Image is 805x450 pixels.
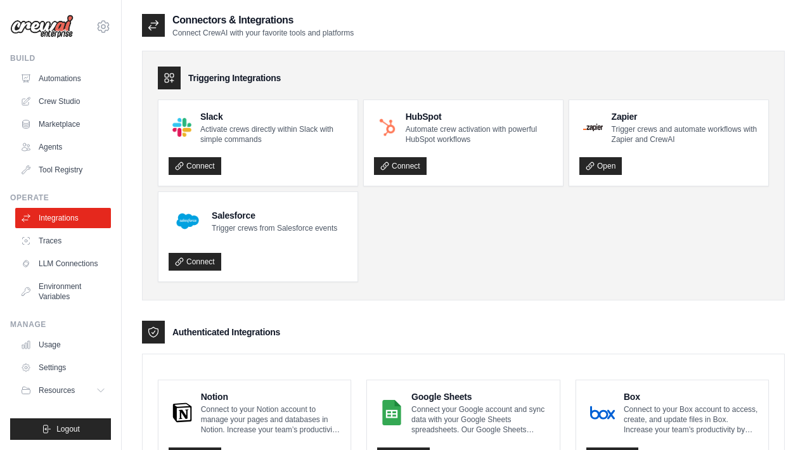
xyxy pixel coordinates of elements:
[172,28,354,38] p: Connect CrewAI with your favorite tools and platforms
[10,418,111,440] button: Logout
[56,424,80,434] span: Logout
[15,208,111,228] a: Integrations
[411,390,550,403] h4: Google Sheets
[378,118,397,137] img: HubSpot Logo
[406,124,553,145] p: Automate crew activation with powerful HubSpot workflows
[10,53,111,63] div: Build
[381,400,402,425] img: Google Sheets Logo
[583,124,603,131] img: Zapier Logo
[212,223,337,233] p: Trigger crews from Salesforce events
[624,404,758,435] p: Connect to your Box account to access, create, and update files in Box. Increase your team’s prod...
[172,118,191,137] img: Slack Logo
[612,110,758,123] h4: Zapier
[10,319,111,330] div: Manage
[169,157,221,175] a: Connect
[15,91,111,112] a: Crew Studio
[612,124,758,145] p: Trigger crews and automate workflows with Zapier and CrewAI
[201,404,341,435] p: Connect to your Notion account to manage your pages and databases in Notion. Increase your team’s...
[15,254,111,274] a: LLM Connections
[15,380,111,401] button: Resources
[39,385,75,395] span: Resources
[201,390,341,403] h4: Notion
[406,110,553,123] h4: HubSpot
[15,68,111,89] a: Automations
[15,114,111,134] a: Marketplace
[172,326,280,338] h3: Authenticated Integrations
[172,13,354,28] h2: Connectors & Integrations
[172,206,203,236] img: Salesforce Logo
[579,157,622,175] a: Open
[172,400,192,425] img: Notion Logo
[374,157,427,175] a: Connect
[590,400,615,425] img: Box Logo
[10,15,74,39] img: Logo
[15,357,111,378] a: Settings
[15,137,111,157] a: Agents
[169,253,221,271] a: Connect
[212,209,337,222] h4: Salesforce
[200,124,347,145] p: Activate crews directly within Slack with simple commands
[200,110,347,123] h4: Slack
[411,404,550,435] p: Connect your Google account and sync data with your Google Sheets spreadsheets. Our Google Sheets...
[624,390,758,403] h4: Box
[15,276,111,307] a: Environment Variables
[10,193,111,203] div: Operate
[15,335,111,355] a: Usage
[15,231,111,251] a: Traces
[188,72,281,84] h3: Triggering Integrations
[15,160,111,180] a: Tool Registry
